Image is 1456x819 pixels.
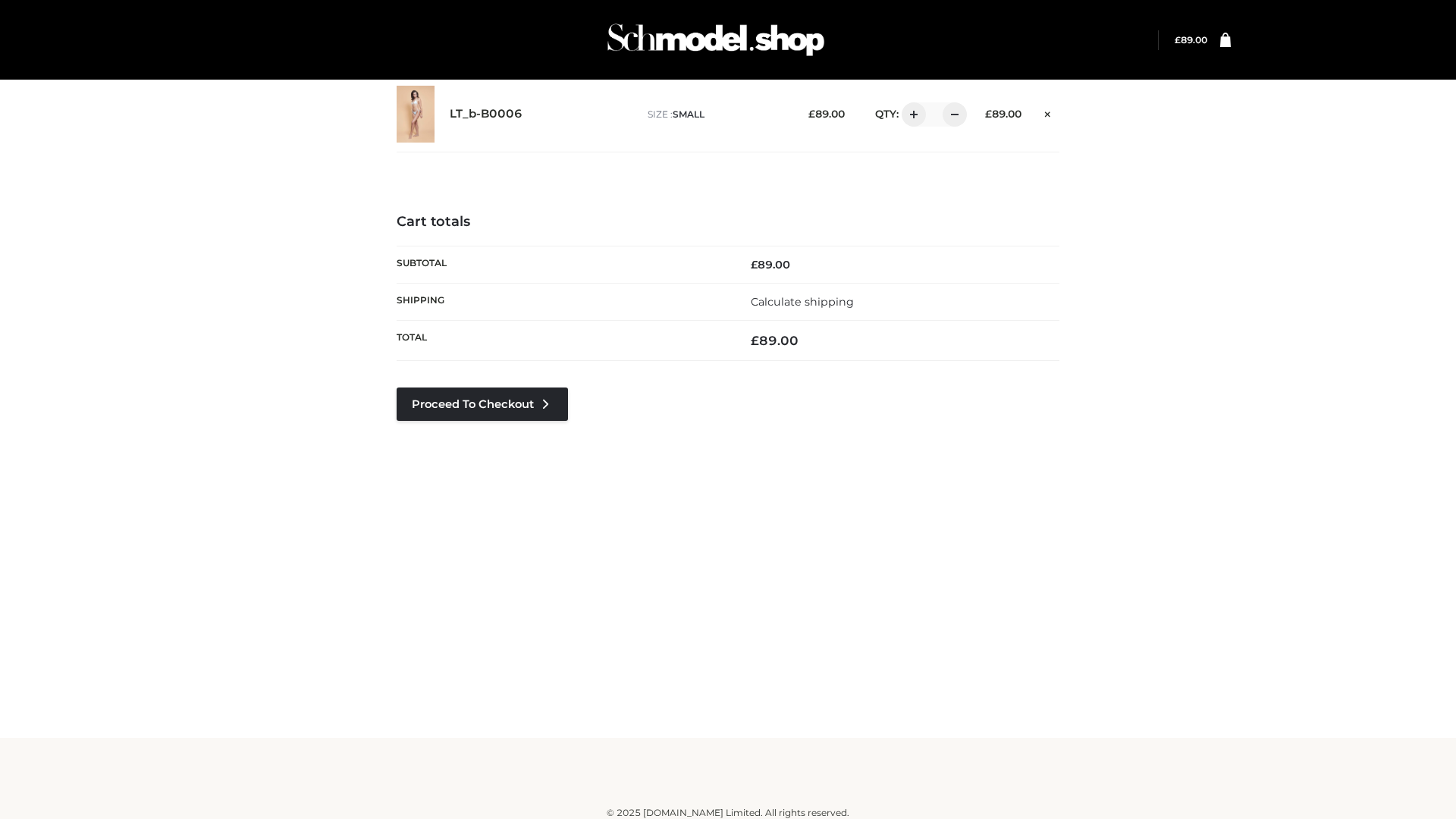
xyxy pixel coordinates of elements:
span: SMALL [673,108,704,120]
a: Proceed to Checkout [397,388,568,421]
a: LT_b-B0006 [450,107,522,121]
th: Shipping [397,283,728,320]
span: £ [751,258,758,271]
img: Schmodel Admin 964 [602,10,830,70]
a: £89.00 [1175,34,1207,45]
span: £ [751,333,759,348]
h4: Cart totals [397,214,1059,231]
bdi: 89.00 [985,108,1021,120]
a: Remove this item [1037,102,1059,122]
a: Calculate shipping [751,295,854,309]
div: QTY: [860,102,962,127]
span: £ [808,108,815,120]
bdi: 89.00 [751,333,799,348]
bdi: 89.00 [751,258,790,271]
th: Subtotal [397,246,728,283]
p: size : [648,108,785,121]
span: £ [1175,34,1181,45]
th: Total [397,321,728,361]
bdi: 89.00 [1175,34,1207,45]
span: £ [985,108,992,120]
bdi: 89.00 [808,108,845,120]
